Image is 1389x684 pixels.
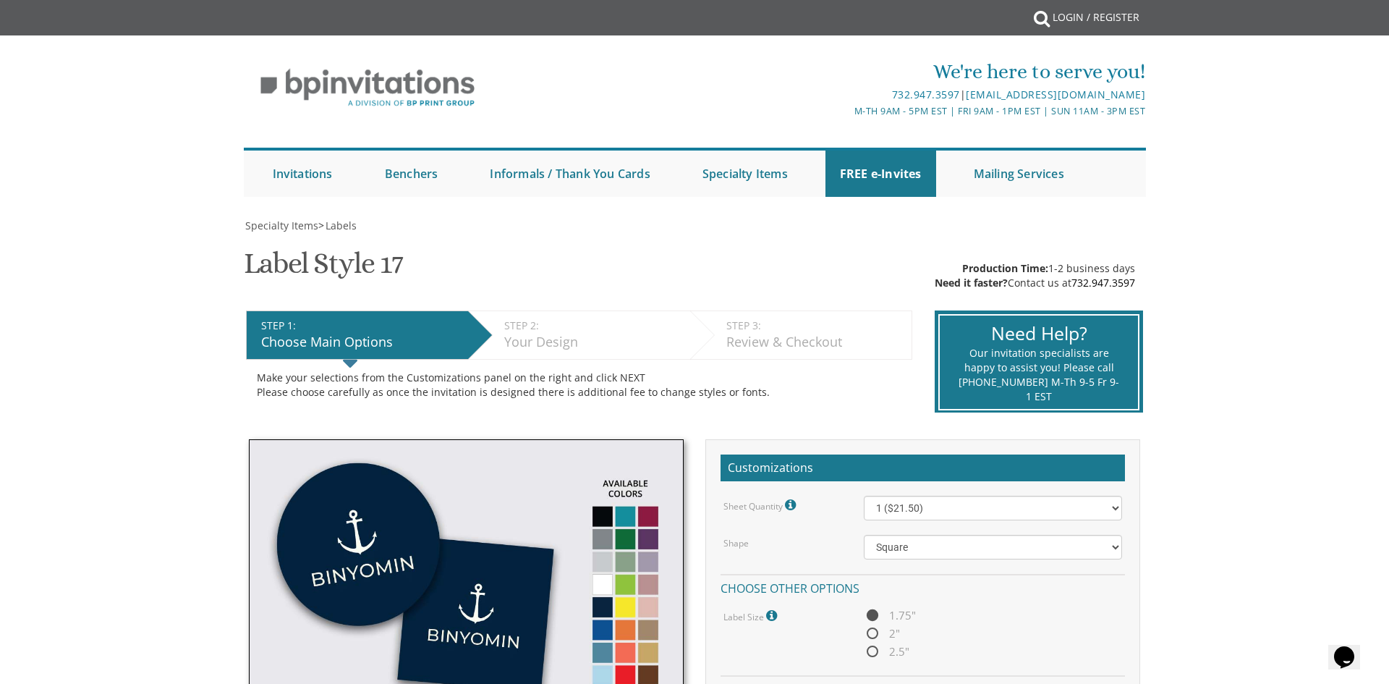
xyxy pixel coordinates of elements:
label: Sheet Quantity [723,496,799,515]
span: 2.5" [864,643,909,661]
label: Shape [723,537,749,549]
div: M-Th 9am - 5pm EST | Fri 9am - 1pm EST | Sun 11am - 3pm EST [545,104,1145,119]
a: FREE e-Invites [825,151,936,197]
a: [EMAIL_ADDRESS][DOMAIN_NAME] [966,88,1145,101]
div: STEP 3: [726,318,904,333]
div: | [545,86,1145,104]
div: Review & Checkout [726,333,904,352]
h1: Label Style 17 [244,248,403,290]
a: Benchers [370,151,453,197]
div: Choose Main Options [261,333,461,352]
p: 1-2 business days Contact us at [935,261,1135,290]
a: Informals / Thank You Cards [475,151,664,197]
a: Mailing Services [959,151,1079,197]
img: BP Invitation Loft [244,58,492,118]
span: 1.75" [864,607,916,625]
div: Our invitation specialists are happy to assist you! Please call [PHONE_NUMBER] M-Th 9-5 Fr 9-1 EST [958,346,1119,404]
span: Labels [326,219,357,232]
div: Need Help? [958,321,1119,347]
a: 732.947.3597 [1071,276,1135,290]
h2: Customizations [721,455,1125,482]
div: Your Design [504,333,683,352]
span: Specialty Items [245,219,318,232]
a: 732.947.3597 [892,88,960,101]
label: Label Size [723,607,781,625]
span: Production Time: [962,261,1048,275]
iframe: chat widget [1328,626,1375,670]
div: We're here to serve you! [545,57,1145,86]
a: Specialty Items [244,219,318,232]
div: STEP 2: [504,318,683,333]
a: Invitations [258,151,347,197]
span: Need it faster? [935,276,1008,290]
span: 2" [864,625,900,643]
div: Make your selections from the Customizations panel on the right and click NEXT Please choose care... [257,371,901,400]
h4: Choose other options [721,574,1125,599]
a: Labels [324,219,357,232]
span: > [318,219,357,232]
div: STEP 1: [261,318,461,333]
a: Specialty Items [688,151,802,197]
